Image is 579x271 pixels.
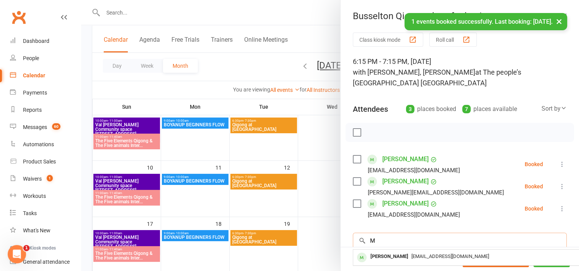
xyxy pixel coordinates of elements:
[10,119,81,136] a: Messages 60
[353,104,388,114] div: Attendees
[23,107,42,113] div: Reports
[23,124,47,130] div: Messages
[10,153,81,170] a: Product Sales
[411,253,489,259] span: [EMAIL_ADDRESS][DOMAIN_NAME]
[23,141,54,147] div: Automations
[10,84,81,101] a: Payments
[10,188,81,205] a: Workouts
[23,158,56,165] div: Product Sales
[368,165,460,175] div: [EMAIL_ADDRESS][DOMAIN_NAME]
[525,184,543,189] div: Booked
[10,222,81,239] a: What's New
[10,205,81,222] a: Tasks
[382,153,429,165] a: [PERSON_NAME]
[353,33,423,47] button: Class kiosk mode
[368,210,460,220] div: [EMAIL_ADDRESS][DOMAIN_NAME]
[10,170,81,188] a: Waivers 1
[23,193,46,199] div: Workouts
[406,104,456,114] div: places booked
[23,245,29,251] span: 1
[10,50,81,67] a: People
[52,123,60,130] span: 60
[10,33,81,50] a: Dashboard
[462,104,517,114] div: places available
[9,8,28,27] a: Clubworx
[8,245,26,263] iframe: Intercom live chat
[406,105,414,113] div: 3
[368,188,504,198] div: [PERSON_NAME][EMAIL_ADDRESS][DOMAIN_NAME]
[525,206,543,211] div: Booked
[23,90,47,96] div: Payments
[23,38,49,44] div: Dashboard
[353,56,567,88] div: 6:15 PM - 7:15 PM, [DATE]
[23,259,70,265] div: General attendance
[353,233,567,249] input: Search to add attendees
[541,104,567,114] div: Sort by
[382,198,429,210] a: [PERSON_NAME]
[552,13,566,29] button: ×
[10,101,81,119] a: Reports
[10,67,81,84] a: Calendar
[525,162,543,167] div: Booked
[404,13,567,30] div: 1 events booked successfully. Last booking: [DATE].
[10,253,81,271] a: General attendance kiosk mode
[341,11,579,21] div: Busselton Qigong class for beginners
[357,253,367,262] div: member
[353,68,475,76] span: with [PERSON_NAME], [PERSON_NAME]
[429,33,477,47] button: Roll call
[47,175,53,181] span: 1
[10,136,81,153] a: Automations
[367,251,411,262] div: [PERSON_NAME]
[382,175,429,188] a: [PERSON_NAME]
[23,210,37,216] div: Tasks
[23,176,42,182] div: Waivers
[23,227,51,233] div: What's New
[23,55,39,61] div: People
[462,105,471,113] div: 7
[23,72,45,78] div: Calendar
